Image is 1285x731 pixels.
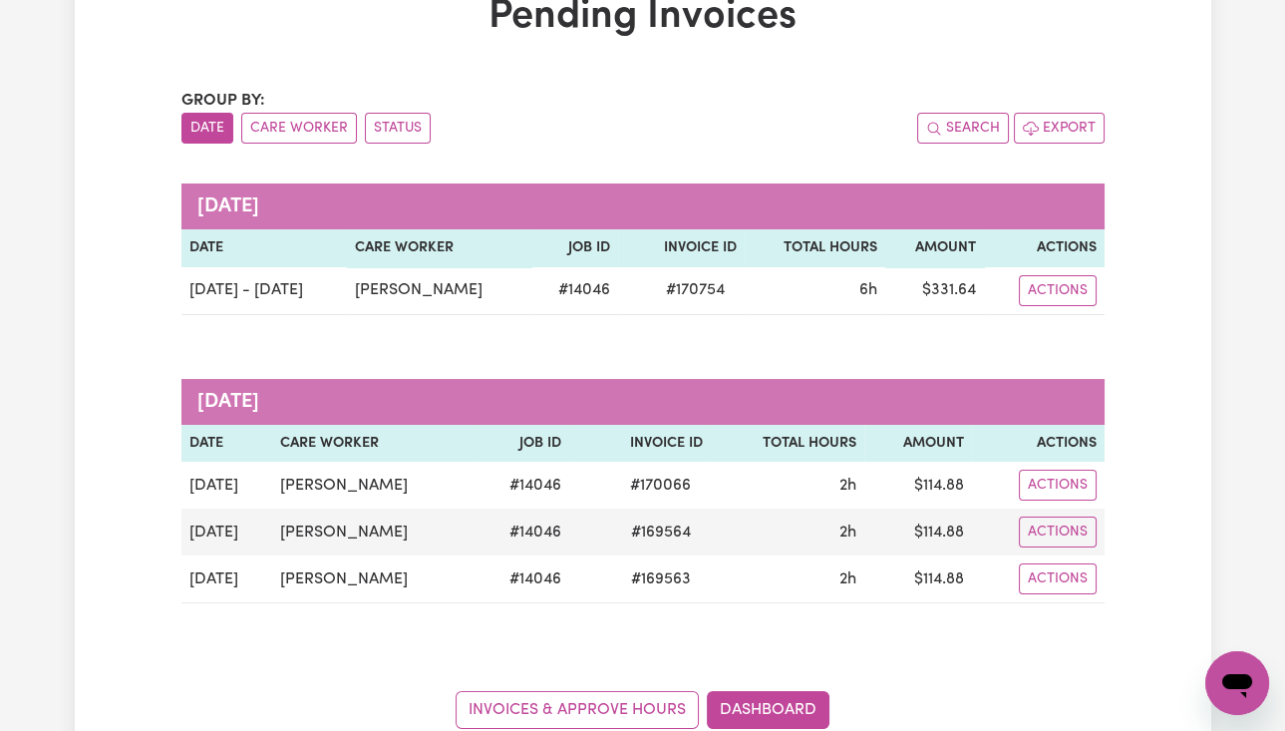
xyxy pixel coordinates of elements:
[474,509,569,555] td: # 14046
[365,113,431,144] button: sort invoices by paid status
[917,113,1009,144] button: Search
[1019,563,1097,594] button: Actions
[654,278,737,302] span: # 170754
[181,555,272,603] td: [DATE]
[984,229,1105,267] th: Actions
[474,425,569,463] th: Job ID
[181,462,272,509] td: [DATE]
[707,691,829,729] a: Dashboard
[972,425,1104,463] th: Actions
[839,571,856,587] span: 2 hours
[1019,275,1097,306] button: Actions
[181,183,1105,229] caption: [DATE]
[347,267,531,315] td: [PERSON_NAME]
[711,425,865,463] th: Total Hours
[569,425,711,463] th: Invoice ID
[531,267,618,315] td: # 14046
[885,229,984,267] th: Amount
[531,229,618,267] th: Job ID
[272,425,474,463] th: Care Worker
[181,425,272,463] th: Date
[1019,517,1097,548] button: Actions
[241,113,357,144] button: sort invoices by care worker
[864,462,972,509] td: $ 114.88
[745,229,885,267] th: Total Hours
[619,567,703,591] span: # 169563
[859,282,877,298] span: 6 hours
[474,555,569,603] td: # 14046
[618,474,703,498] span: # 170066
[347,229,531,267] th: Care Worker
[181,379,1105,425] caption: [DATE]
[272,555,474,603] td: [PERSON_NAME]
[839,525,856,541] span: 2 hours
[1205,651,1269,715] iframe: Button to launch messaging window
[181,229,348,267] th: Date
[839,478,856,494] span: 2 hours
[181,509,272,555] td: [DATE]
[1014,113,1105,144] button: Export
[1019,470,1097,501] button: Actions
[181,113,233,144] button: sort invoices by date
[619,521,703,545] span: # 169564
[618,229,745,267] th: Invoice ID
[864,555,972,603] td: $ 114.88
[474,462,569,509] td: # 14046
[181,93,265,109] span: Group by:
[272,509,474,555] td: [PERSON_NAME]
[885,267,984,315] td: $ 331.64
[181,267,348,315] td: [DATE] - [DATE]
[272,462,474,509] td: [PERSON_NAME]
[864,509,972,555] td: $ 114.88
[864,425,972,463] th: Amount
[456,691,699,729] a: Invoices & Approve Hours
